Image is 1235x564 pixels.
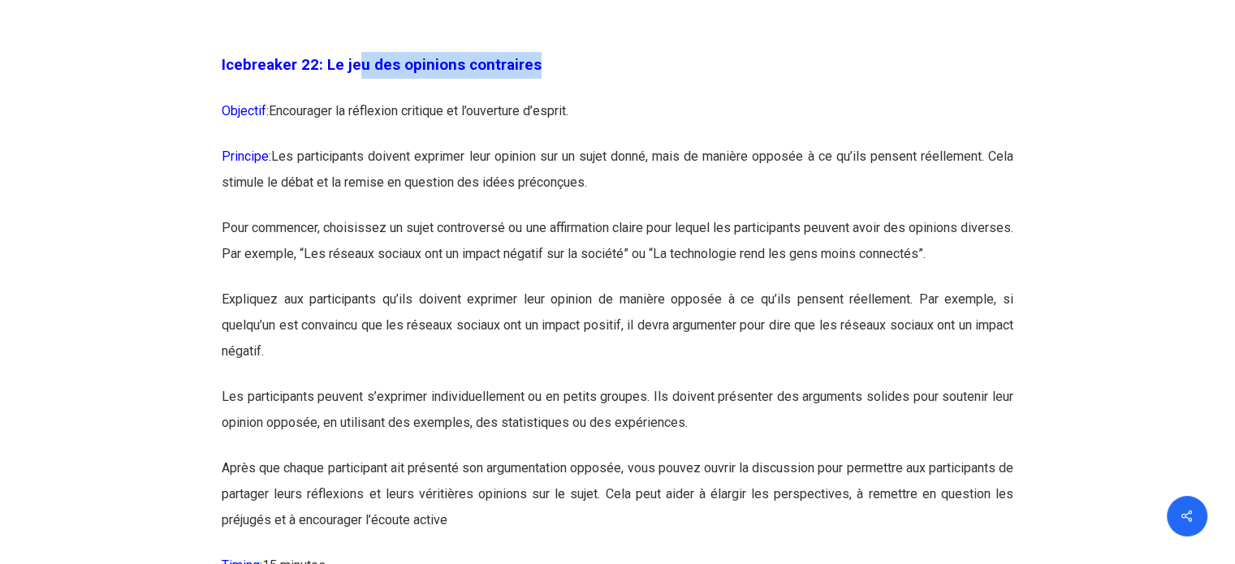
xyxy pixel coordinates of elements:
span: Icebreaker 22: Le jeu des opinions contraires [222,56,542,74]
span: Objectif: [222,103,269,118]
p: Encourager la réflexion critique et l’ouverture d’esprit. [222,98,1013,144]
span: Principe: [222,149,271,164]
p: Pour commencer, choisissez un sujet controversé ou une affirmation claire pour lequel les partici... [222,215,1013,286]
p: Après que chaque participant ait présenté son argumentation opposée, vous pouvez ouvrir la discus... [222,455,1013,553]
p: Expliquez aux participants qu’ils doivent exprimer leur opinion de manière opposée à ce qu’ils pe... [222,286,1013,384]
p: Les participants doivent exprimer leur opinion sur un sujet donné, mais de manière opposée à ce q... [222,144,1013,215]
p: Les participants peuvent s’exprimer individuellement ou en petits groupes. Ils doivent présenter ... [222,384,1013,455]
